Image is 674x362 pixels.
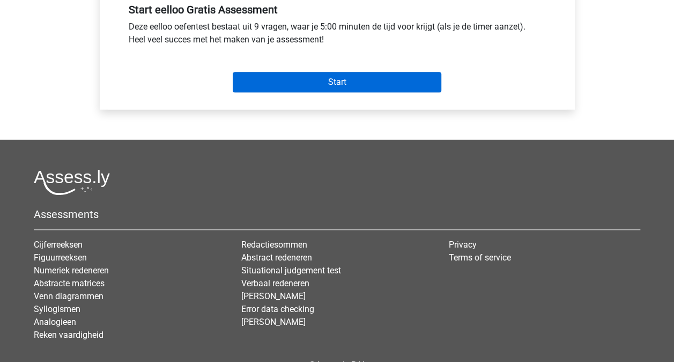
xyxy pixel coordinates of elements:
[34,265,109,276] a: Numeriek redeneren
[129,3,546,16] h5: Start eelloo Gratis Assessment
[241,317,306,327] a: [PERSON_NAME]
[121,20,554,50] div: Deze eelloo oefentest bestaat uit 9 vragen, waar je 5:00 minuten de tijd voor krijgt (als je de t...
[34,170,110,195] img: Assessly logo
[449,252,511,263] a: Terms of service
[241,291,306,301] a: [PERSON_NAME]
[34,208,640,221] h5: Assessments
[241,278,309,288] a: Verbaal redeneren
[241,240,307,250] a: Redactiesommen
[241,265,341,276] a: Situational judgement test
[233,72,441,92] input: Start
[34,291,103,301] a: Venn diagrammen
[449,240,477,250] a: Privacy
[34,278,105,288] a: Abstracte matrices
[34,317,76,327] a: Analogieen
[241,252,312,263] a: Abstract redeneren
[34,240,83,250] a: Cijferreeksen
[34,304,80,314] a: Syllogismen
[34,252,87,263] a: Figuurreeksen
[241,304,314,314] a: Error data checking
[34,330,103,340] a: Reken vaardigheid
